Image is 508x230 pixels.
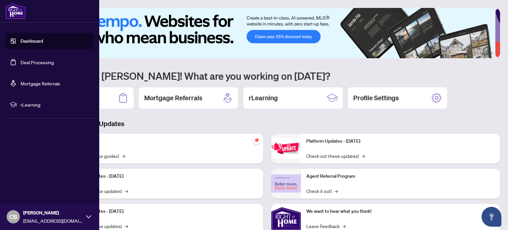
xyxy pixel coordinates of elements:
[306,138,495,145] p: Platform Updates - [DATE]
[9,212,17,221] span: CB
[271,174,301,193] img: Agent Referral Program
[486,52,488,54] button: 5
[475,52,478,54] button: 3
[23,209,83,216] span: [PERSON_NAME]
[334,187,338,195] span: →
[122,152,125,160] span: →
[144,93,202,103] h2: Mortgage Referrals
[21,59,54,65] a: Deal Processing
[271,138,301,159] img: Platform Updates - June 23, 2025
[306,187,338,195] a: Check it out!→
[253,136,261,144] span: pushpin
[21,101,89,108] span: rLearning
[353,93,399,103] h2: Profile Settings
[23,217,83,224] span: [EMAIL_ADDRESS][DOMAIN_NAME]
[34,69,500,82] h1: Welcome back [PERSON_NAME]! What are you working on [DATE]?
[306,222,346,230] a: Leave Feedback→
[5,3,26,19] img: logo
[306,173,495,180] p: Agent Referral Program
[21,38,43,44] a: Dashboard
[249,93,278,103] h2: rLearning
[69,138,258,145] p: Self-Help
[456,52,467,54] button: 1
[306,152,365,160] a: Check out these updates!→
[306,208,495,215] p: We want to hear what you think!
[342,222,346,230] span: →
[125,187,128,195] span: →
[480,52,483,54] button: 4
[491,52,493,54] button: 6
[69,208,258,215] p: Platform Updates - [DATE]
[34,8,495,58] img: Slide 0
[482,207,501,227] button: Open asap
[69,173,258,180] p: Platform Updates - [DATE]
[361,152,365,160] span: →
[125,222,128,230] span: →
[21,80,60,86] a: Mortgage Referrals
[34,119,500,128] h3: Brokerage & Industry Updates
[470,52,472,54] button: 2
